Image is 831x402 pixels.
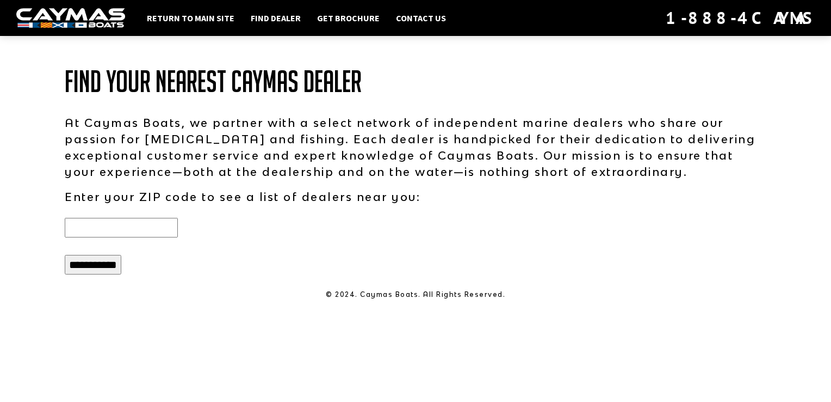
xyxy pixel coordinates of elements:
img: white-logo-c9c8dbefe5ff5ceceb0f0178aa75bf4bb51f6bca0971e226c86eb53dfe498488.png [16,8,125,28]
div: 1-888-4CAYMAS [666,6,815,30]
a: Contact Us [390,11,451,25]
p: Enter your ZIP code to see a list of dealers near you: [65,188,766,205]
h1: Find Your Nearest Caymas Dealer [65,65,766,98]
p: © 2024. Caymas Boats. All Rights Reserved. [65,290,766,300]
a: Return to main site [141,11,240,25]
a: Find Dealer [245,11,306,25]
a: Get Brochure [312,11,385,25]
p: At Caymas Boats, we partner with a select network of independent marine dealers who share our pas... [65,114,766,180]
